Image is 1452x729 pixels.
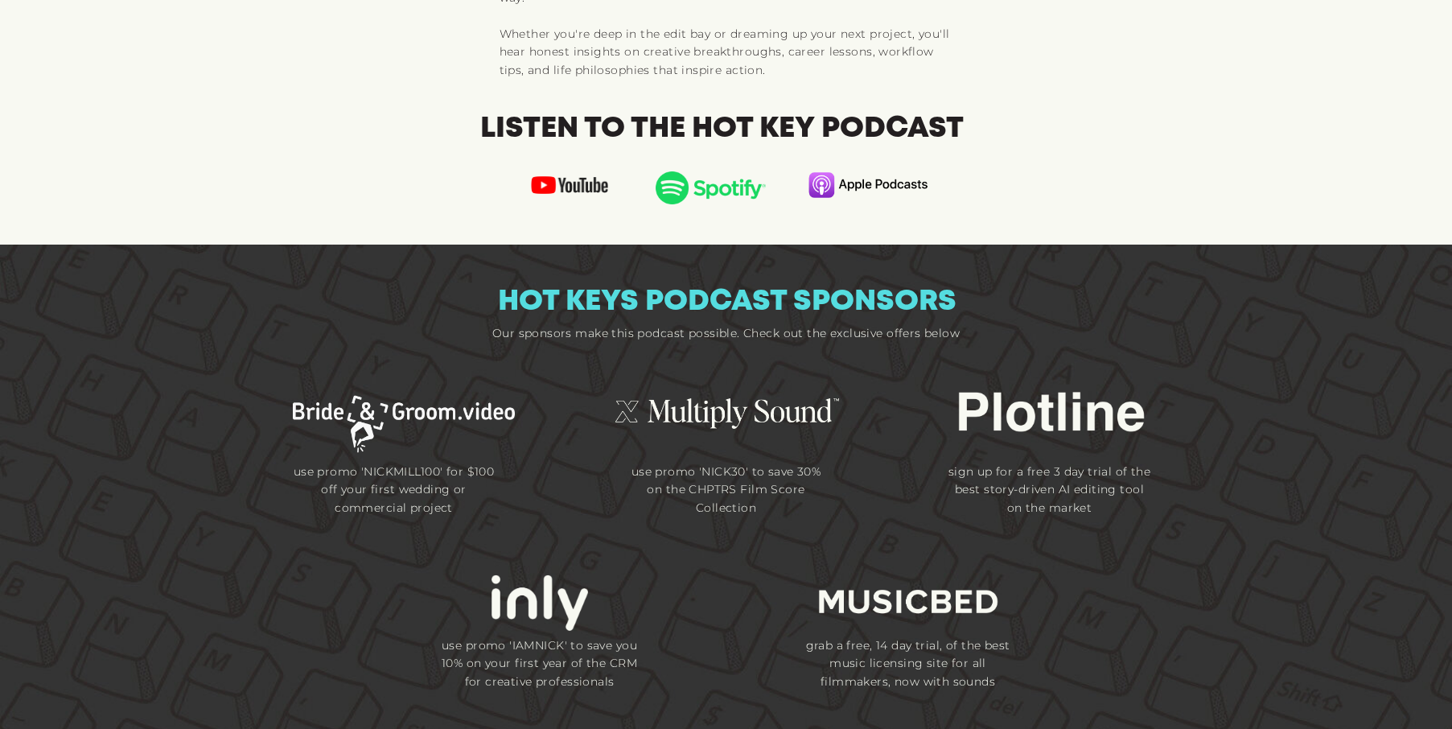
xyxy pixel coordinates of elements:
[440,282,1015,315] h1: HOT KEYS PODCAST SPONSORS
[292,463,496,521] p: use promo 'NICKMILL100' for $100 off your first wedding or commercial project
[476,109,968,145] h1: Listen to the Hot key podcast
[806,636,1010,695] p: grab a free, 14 day trial, of the best music licensing site for all filmmakers, now with sounds
[948,463,1152,521] p: sign up for a free 3 day trial of the best story-driven AI editing tool on the market
[624,463,829,521] p: use promo 'NICK30' to save 30% on the CHPTRS Film Score Collection
[478,324,975,340] p: Our sponsors make this podcast possible. Check out the exclusive offers below
[438,636,642,695] p: use promo 'IAMNICK' to save you 10% on your first year of the CRM for creative professionals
